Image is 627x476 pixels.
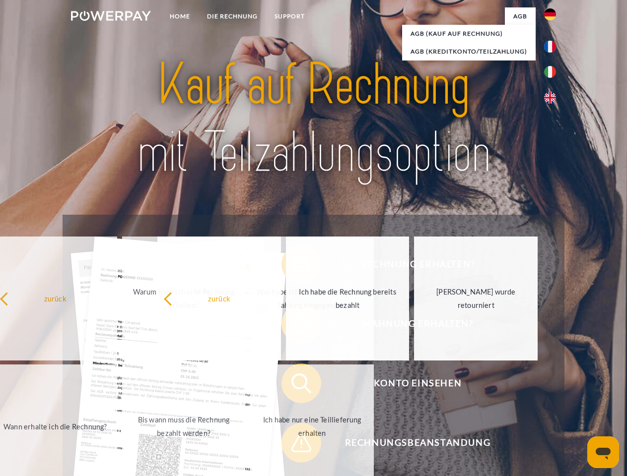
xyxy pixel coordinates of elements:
[161,7,199,25] a: Home
[71,11,151,21] img: logo-powerpay-white.svg
[163,292,275,305] div: zurück
[266,7,313,25] a: SUPPORT
[199,7,266,25] a: DIE RECHNUNG
[281,363,540,403] button: Konto einsehen
[128,285,240,312] div: Warum habe ich eine Rechnung erhalten?
[296,423,539,463] span: Rechnungsbeanstandung
[402,25,536,43] a: AGB (Kauf auf Rechnung)
[544,8,556,20] img: de
[544,41,556,53] img: fr
[544,66,556,78] img: it
[587,436,619,468] iframe: Schaltfläche zum Öffnen des Messaging-Fensters
[505,7,536,25] a: agb
[292,285,404,312] div: Ich habe die Rechnung bereits bezahlt
[281,423,540,463] button: Rechnungsbeanstandung
[128,413,240,440] div: Bis wann muss die Rechnung bezahlt werden?
[296,363,539,403] span: Konto einsehen
[95,48,532,190] img: title-powerpay_de.svg
[420,285,532,312] div: [PERSON_NAME] wurde retourniert
[256,413,368,440] div: Ich habe nur eine Teillieferung erhalten
[544,92,556,104] img: en
[402,43,536,60] a: AGB (Kreditkonto/Teilzahlung)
